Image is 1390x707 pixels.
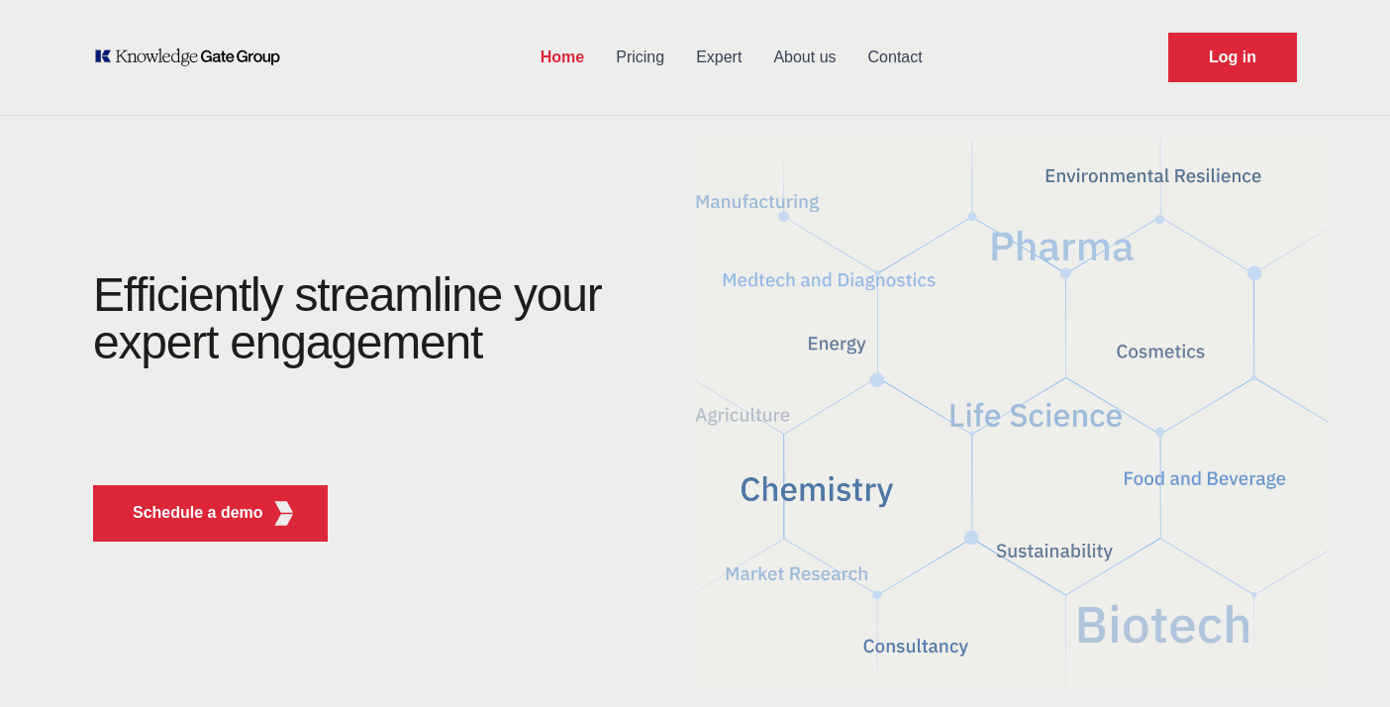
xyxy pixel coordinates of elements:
[93,485,328,542] button: Schedule a demoKGG Fifth Element RED
[93,268,602,368] h1: Efficiently streamline your expert engagement
[852,32,939,83] a: Contact
[93,48,294,67] a: KOL Knowledge Platform: Talk to Key External Experts (KEE)
[271,501,296,526] img: KGG Fifth Element RED
[525,32,600,83] a: Home
[600,32,680,83] a: Pricing
[695,129,1329,699] img: KGG Fifth Element RED
[1168,33,1297,82] a: Request Demo
[680,32,757,83] a: Expert
[133,501,263,525] p: Schedule a demo
[757,32,851,83] a: About us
